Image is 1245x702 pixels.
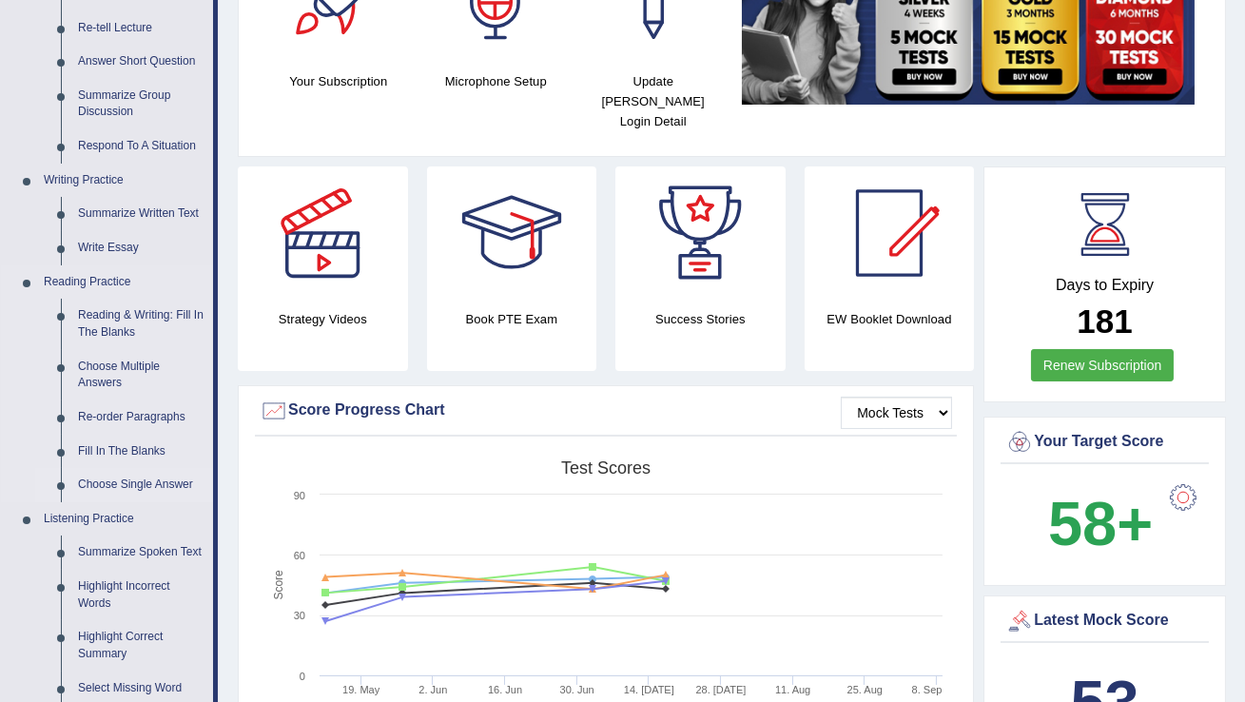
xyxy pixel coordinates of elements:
a: Fill In The Blanks [69,435,213,469]
text: 60 [294,550,305,561]
tspan: 11. Aug [775,684,810,695]
a: Answer Short Question [69,45,213,79]
a: Writing Practice [35,164,213,198]
tspan: 16. Jun [488,684,522,695]
a: Highlight Correct Summary [69,620,213,671]
div: Score Progress Chart [260,397,952,425]
tspan: 2. Jun [418,684,447,695]
h4: Your Subscription [269,71,408,91]
b: 58+ [1048,489,1153,558]
tspan: 25. Aug [847,684,883,695]
text: 0 [300,671,305,682]
a: Summarize Spoken Text [69,536,213,570]
h4: Success Stories [615,309,786,329]
a: Re-tell Lecture [69,11,213,46]
tspan: 19. May [342,684,380,695]
h4: Update [PERSON_NAME] Login Detail [584,71,723,131]
a: Choose Multiple Answers [69,350,213,400]
tspan: 28. [DATE] [696,684,747,695]
text: 90 [294,490,305,501]
tspan: Score [272,570,285,600]
tspan: 8. Sep [912,684,943,695]
div: Latest Mock Score [1005,607,1204,635]
h4: Days to Expiry [1005,277,1204,294]
b: 181 [1077,302,1132,340]
tspan: 14. [DATE] [624,684,674,695]
h4: Strategy Videos [238,309,408,329]
a: Write Essay [69,231,213,265]
a: Reading & Writing: Fill In The Blanks [69,299,213,349]
div: Your Target Score [1005,428,1204,457]
h4: EW Booklet Download [805,309,975,329]
a: Summarize Written Text [69,197,213,231]
a: Renew Subscription [1031,349,1175,381]
a: Summarize Group Discussion [69,79,213,129]
h4: Microphone Setup [427,71,566,91]
text: 30 [294,610,305,621]
a: Highlight Incorrect Words [69,570,213,620]
tspan: Test scores [561,458,651,478]
a: Re-order Paragraphs [69,400,213,435]
a: Reading Practice [35,265,213,300]
a: Listening Practice [35,502,213,536]
a: Choose Single Answer [69,468,213,502]
h4: Book PTE Exam [427,309,597,329]
tspan: 30. Jun [560,684,594,695]
a: Respond To A Situation [69,129,213,164]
